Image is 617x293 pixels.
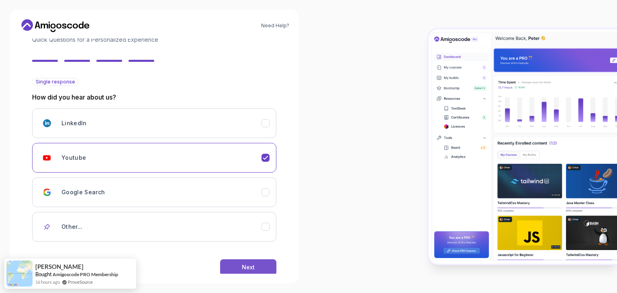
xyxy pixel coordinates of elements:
[32,143,276,173] button: Youtube
[32,212,276,242] button: Other...
[6,260,33,287] img: provesource social proof notification image
[261,22,289,29] a: Need Help?
[242,263,255,271] div: Next
[32,92,276,102] p: How did you hear about us?
[35,279,60,285] span: 16 hours ago
[32,177,276,207] button: Google Search
[61,119,87,127] h3: LinkedIn
[32,36,276,44] p: Quick Questions for a Personalized Experience
[61,188,105,196] h3: Google Search
[35,271,52,277] span: Bought
[19,19,92,32] a: Home link
[32,108,276,138] button: LinkedIn
[35,263,84,270] span: [PERSON_NAME]
[61,154,86,162] h3: Youtube
[429,29,617,264] img: Amigoscode Dashboard
[220,259,276,275] button: Next
[53,271,118,277] a: Amigoscode PRO Membership
[61,223,83,231] h3: Other...
[68,279,93,285] a: ProveSource
[36,79,75,85] span: Single response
